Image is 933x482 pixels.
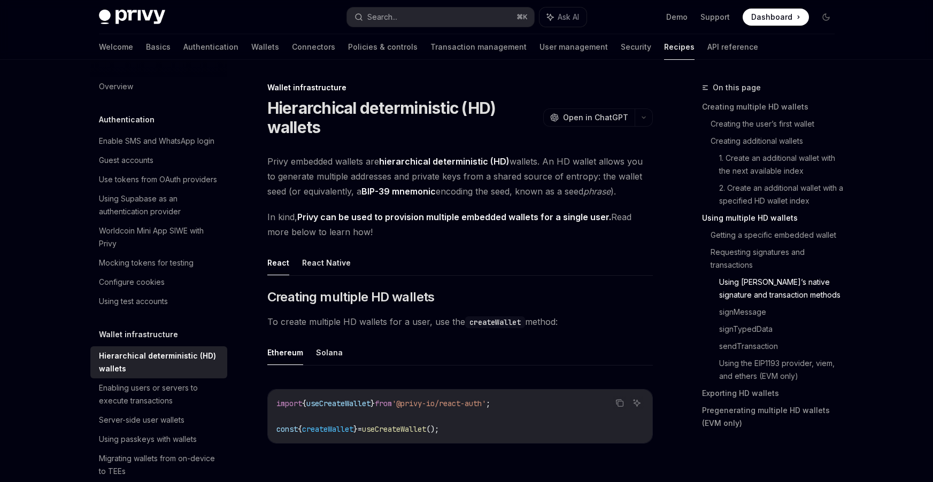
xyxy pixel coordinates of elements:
[302,399,306,408] span: {
[99,154,153,167] div: Guest accounts
[251,34,279,60] a: Wallets
[90,77,227,96] a: Overview
[702,98,843,115] a: Creating multiple HD wallets
[713,81,761,94] span: On this page
[743,9,809,26] a: Dashboard
[719,304,843,321] a: signMessage
[362,424,426,434] span: useCreateWallet
[583,186,611,197] em: phrase
[347,7,534,27] button: Search...⌘K
[539,7,587,27] button: Ask AI
[292,34,335,60] a: Connectors
[486,399,490,408] span: ;
[267,289,435,306] span: Creating multiple HD wallets
[99,276,165,289] div: Configure cookies
[298,424,302,434] span: {
[146,34,171,60] a: Basics
[719,180,843,209] a: 2. Create an additional wallet with a specified HD wallet index
[99,452,221,478] div: Migrating wallets from on-device to TEEs
[621,34,651,60] a: Security
[711,115,843,133] a: Creating the user’s first wallet
[267,209,653,239] span: In kind, Read more below to learn how!
[700,12,730,22] a: Support
[367,11,397,24] div: Search...
[702,402,843,432] a: Pregenerating multiple HD wallets (EVM only)
[99,256,194,269] div: Mocking tokens for testing
[90,378,227,410] a: Enabling users or servers to execute transactions
[276,424,298,434] span: const
[306,399,371,408] span: useCreateWallet
[711,227,843,244] a: Getting a specific embedded wallet
[316,340,343,365] button: Solana
[99,382,221,407] div: Enabling users or servers to execute transactions
[90,292,227,311] a: Using test accounts
[99,224,221,250] div: Worldcoin Mini App SIWE with Privy
[90,430,227,449] a: Using passkeys with wallets
[375,399,392,408] span: from
[719,274,843,304] a: Using [PERSON_NAME]’s native signature and transaction methods
[539,34,608,60] a: User management
[702,385,843,402] a: Exporting HD wallets
[90,189,227,221] a: Using Supabase as an authentication provider
[99,173,217,186] div: Use tokens from OAuth providers
[267,340,303,365] button: Ethereum
[99,192,221,218] div: Using Supabase as an authentication provider
[543,108,635,127] button: Open in ChatGPT
[719,321,843,338] a: signTypedData
[99,135,214,147] div: Enable SMS and WhatsApp login
[90,170,227,189] a: Use tokens from OAuth providers
[711,133,843,150] a: Creating additional wallets
[379,156,510,167] strong: hierarchical deterministic (HD)
[558,12,579,22] span: Ask AI
[99,80,133,93] div: Overview
[90,253,227,273] a: Mocking tokens for testing
[302,250,351,275] button: React Native
[99,328,178,341] h5: Wallet infrastructure
[90,273,227,292] a: Configure cookies
[353,424,358,434] span: }
[818,9,835,26] button: Toggle dark mode
[348,34,418,60] a: Policies & controls
[563,112,628,123] span: Open in ChatGPT
[702,209,843,227] a: Using multiple HD wallets
[719,338,843,355] a: sendTransaction
[90,221,227,253] a: Worldcoin Mini App SIWE with Privy
[90,449,227,481] a: Migrating wallets from on-device to TEEs
[90,346,227,378] a: Hierarchical deterministic (HD) wallets
[719,355,843,385] a: Using the EIP1193 provider, viem, and ethers (EVM only)
[267,82,653,93] div: Wallet infrastructure
[613,396,627,410] button: Copy the contents from the code block
[297,212,611,222] strong: Privy can be used to provision multiple embedded wallets for a single user.
[90,131,227,151] a: Enable SMS and WhatsApp login
[426,424,439,434] span: ();
[99,414,184,426] div: Server-side user wallets
[664,34,695,60] a: Recipes
[99,433,197,446] div: Using passkeys with wallets
[99,295,168,308] div: Using test accounts
[719,150,843,180] a: 1. Create an additional wallet with the next available index
[183,34,238,60] a: Authentication
[302,424,353,434] span: createWallet
[371,399,375,408] span: }
[430,34,527,60] a: Transaction management
[99,10,165,25] img: dark logo
[516,13,528,21] span: ⌘ K
[707,34,758,60] a: API reference
[99,349,221,375] div: Hierarchical deterministic (HD) wallets
[267,154,653,199] span: Privy embedded wallets are wallets. An HD wallet allows you to generate multiple addresses and pr...
[666,12,688,22] a: Demo
[392,399,486,408] span: '@privy-io/react-auth'
[358,424,362,434] span: =
[90,410,227,430] a: Server-side user wallets
[465,316,525,328] code: createWallet
[361,186,436,197] a: BIP-39 mnemonic
[99,34,133,60] a: Welcome
[267,98,539,137] h1: Hierarchical deterministic (HD) wallets
[276,399,302,408] span: import
[630,396,644,410] button: Ask AI
[90,151,227,170] a: Guest accounts
[99,113,155,126] h5: Authentication
[711,244,843,274] a: Requesting signatures and transactions
[751,12,792,22] span: Dashboard
[267,314,653,329] span: To create multiple HD wallets for a user, use the method:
